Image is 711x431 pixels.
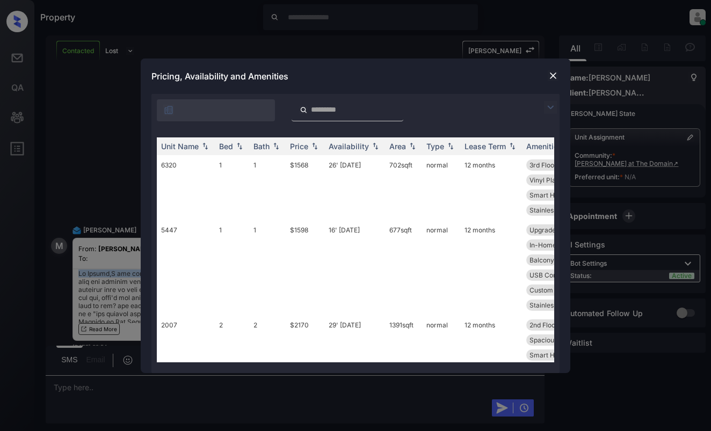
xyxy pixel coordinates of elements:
[249,220,286,315] td: 1
[529,191,585,199] span: Smart Home Lock
[329,142,369,151] div: Availability
[385,220,422,315] td: 677 sqft
[529,336,578,344] span: Spacious Closet
[529,351,585,359] span: Smart Home Lock
[309,142,320,150] img: sorting
[157,315,215,380] td: 2007
[529,321,558,329] span: 2nd Floor
[529,206,579,214] span: Stainless Steel...
[286,220,324,315] td: $1598
[529,301,579,309] span: Stainless Steel...
[234,142,245,150] img: sorting
[548,70,558,81] img: close
[385,315,422,380] td: 1391 sqft
[163,105,174,115] img: icon-zuma
[300,105,308,115] img: icon-zuma
[529,286,574,294] span: Custom Closet
[324,315,385,380] td: 29' [DATE]
[422,315,460,380] td: normal
[529,176,579,184] span: Vinyl Plank - N...
[286,155,324,220] td: $1568
[253,142,270,151] div: Bath
[460,315,522,380] td: 12 months
[324,155,385,220] td: 26' [DATE]
[249,155,286,220] td: 1
[529,161,557,169] span: 3rd Floor
[141,59,570,94] div: Pricing, Availability and Amenities
[286,315,324,380] td: $2170
[460,155,522,220] td: 12 months
[385,155,422,220] td: 702 sqft
[526,142,562,151] div: Amenities
[389,142,406,151] div: Area
[219,142,233,151] div: Bed
[529,241,587,249] span: In-Home Washer ...
[460,220,522,315] td: 12 months
[445,142,456,150] img: sorting
[271,142,281,150] img: sorting
[529,271,586,279] span: USB Compatible ...
[422,155,460,220] td: normal
[370,142,381,150] img: sorting
[215,315,249,380] td: 2
[215,220,249,315] td: 1
[529,256,554,264] span: Balcony
[422,220,460,315] td: normal
[161,142,199,151] div: Unit Name
[544,101,557,114] img: icon-zuma
[407,142,418,150] img: sorting
[290,142,308,151] div: Price
[426,142,444,151] div: Type
[200,142,211,150] img: sorting
[157,220,215,315] td: 5447
[465,142,506,151] div: Lease Term
[324,220,385,315] td: 16' [DATE]
[157,155,215,220] td: 6320
[507,142,518,150] img: sorting
[529,226,572,234] span: Upgrades: 1x1
[249,315,286,380] td: 2
[215,155,249,220] td: 1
